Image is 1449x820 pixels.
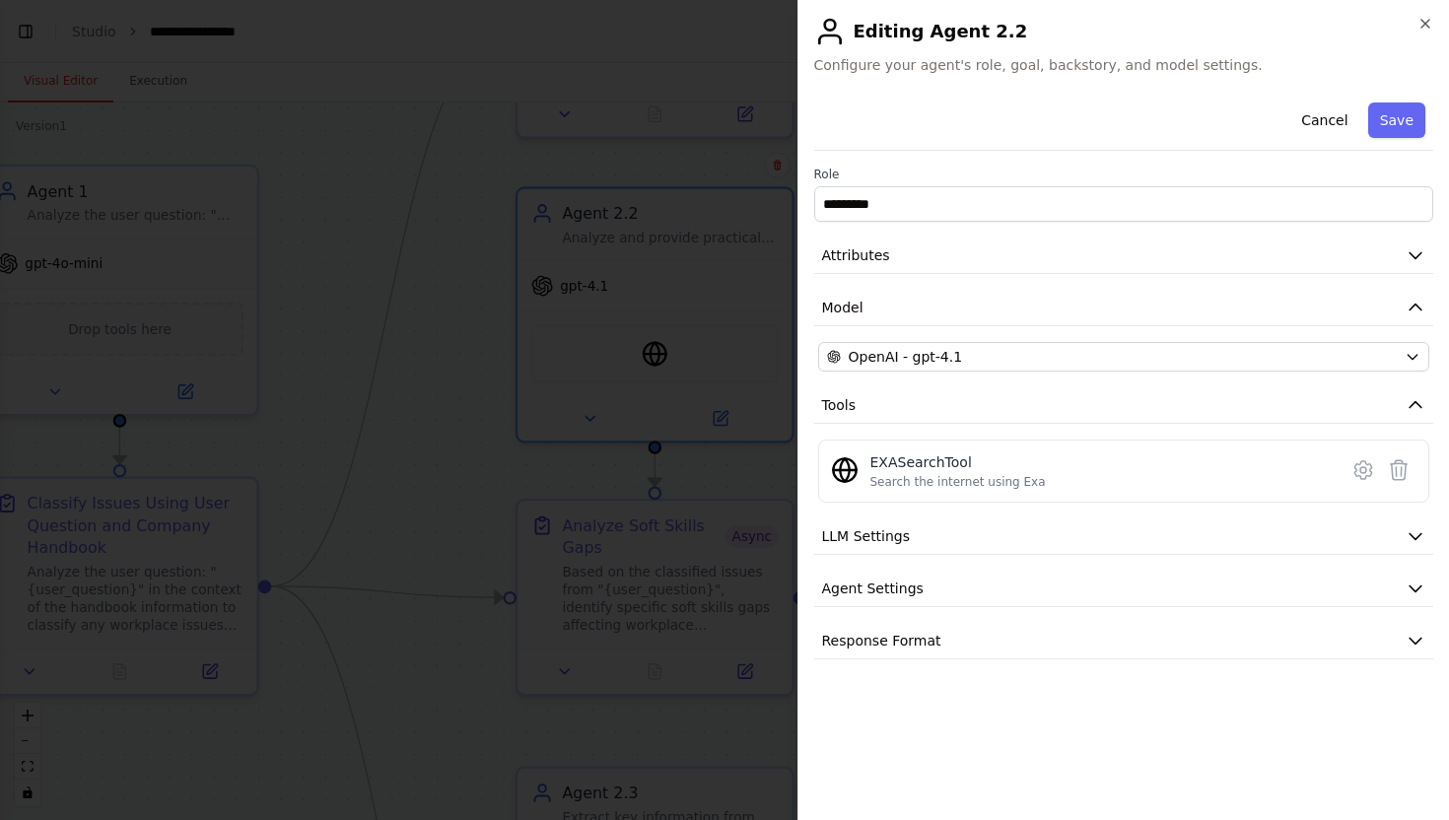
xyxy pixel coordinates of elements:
button: Save [1368,102,1425,138]
button: LLM Settings [814,518,1434,555]
button: Attributes [814,238,1434,274]
button: Delete tool [1381,452,1416,488]
button: Agent Settings [814,571,1434,607]
span: Tools [822,395,857,415]
button: Cancel [1289,102,1359,138]
div: EXASearchTool [870,452,1046,472]
button: OpenAI - gpt-4.1 [818,342,1430,372]
div: Search the internet using Exa [870,474,1046,490]
span: Response Format [822,631,941,650]
span: OpenAI - gpt-4.1 [849,347,963,367]
button: Model [814,290,1434,326]
button: Configure tool [1345,452,1381,488]
button: Response Format [814,623,1434,659]
button: Tools [814,387,1434,424]
label: Role [814,167,1434,182]
span: LLM Settings [822,526,911,546]
span: Configure your agent's role, goal, backstory, and model settings. [814,55,1434,75]
span: Attributes [822,245,890,265]
span: Model [822,298,863,317]
span: Agent Settings [822,579,924,598]
h2: Editing Agent 2.2 [814,16,1434,47]
img: EXASearchTool [831,456,859,484]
